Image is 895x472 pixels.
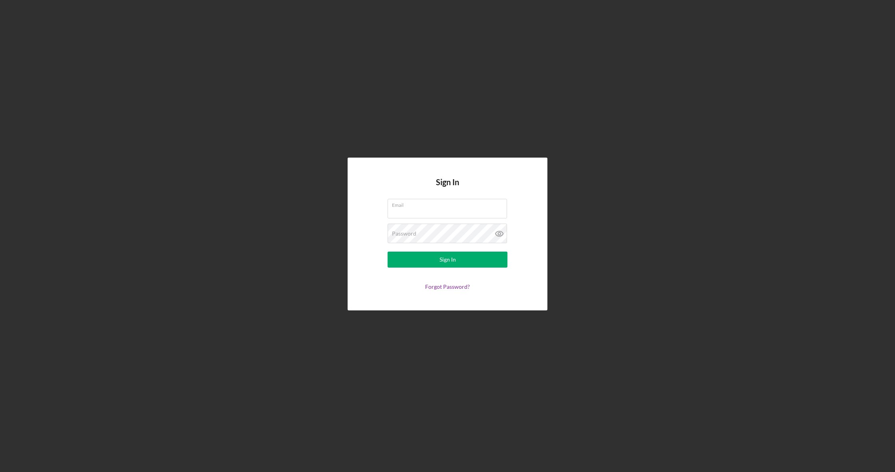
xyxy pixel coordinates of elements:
[440,252,456,268] div: Sign In
[425,283,470,290] a: Forgot Password?
[392,230,416,237] label: Password
[388,252,507,268] button: Sign In
[392,199,507,208] label: Email
[436,178,459,199] h4: Sign In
